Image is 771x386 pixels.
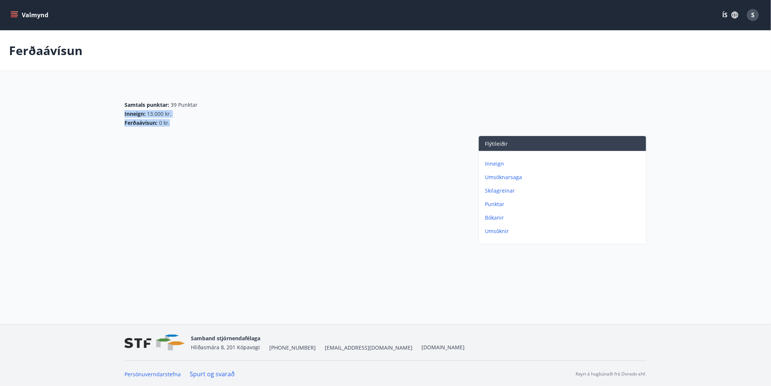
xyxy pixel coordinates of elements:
[147,110,171,118] span: 13.000 kr.
[124,119,157,127] span: Ferðaávísun :
[124,371,181,378] a: Persónuverndarstefna
[124,335,185,351] img: vjCaq2fThgY3EUYqSgpjEiBg6WP39ov69hlhuPVN.png
[9,8,51,22] button: menu
[190,370,235,378] a: Spurt og svarað
[191,344,260,351] span: Hlíðasmára 8, 201 Kópavogi
[485,160,643,168] p: Inneign
[269,344,316,352] span: [PHONE_NUMBER]
[171,101,198,109] span: 39 Punktar
[485,187,643,194] p: Skilagreinar
[159,119,170,127] span: 0 kr.
[421,344,465,351] a: [DOMAIN_NAME]
[744,6,762,24] button: S
[485,140,508,147] span: Flýtileiðir
[124,101,169,109] span: Samtals punktar :
[485,214,643,221] p: Bókanir
[191,335,260,342] span: Samband stjórnendafélaga
[485,227,643,235] p: Umsóknir
[718,8,742,22] button: ÍS
[751,11,755,19] span: S
[576,371,646,377] p: Keyrt á hugbúnaði frá Dorado ehf.
[325,344,412,352] span: [EMAIL_ADDRESS][DOMAIN_NAME]
[485,200,643,208] p: Punktar
[9,42,82,59] p: Ferðaávísun
[124,110,145,118] span: Inneign :
[485,174,643,181] p: Umsóknarsaga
